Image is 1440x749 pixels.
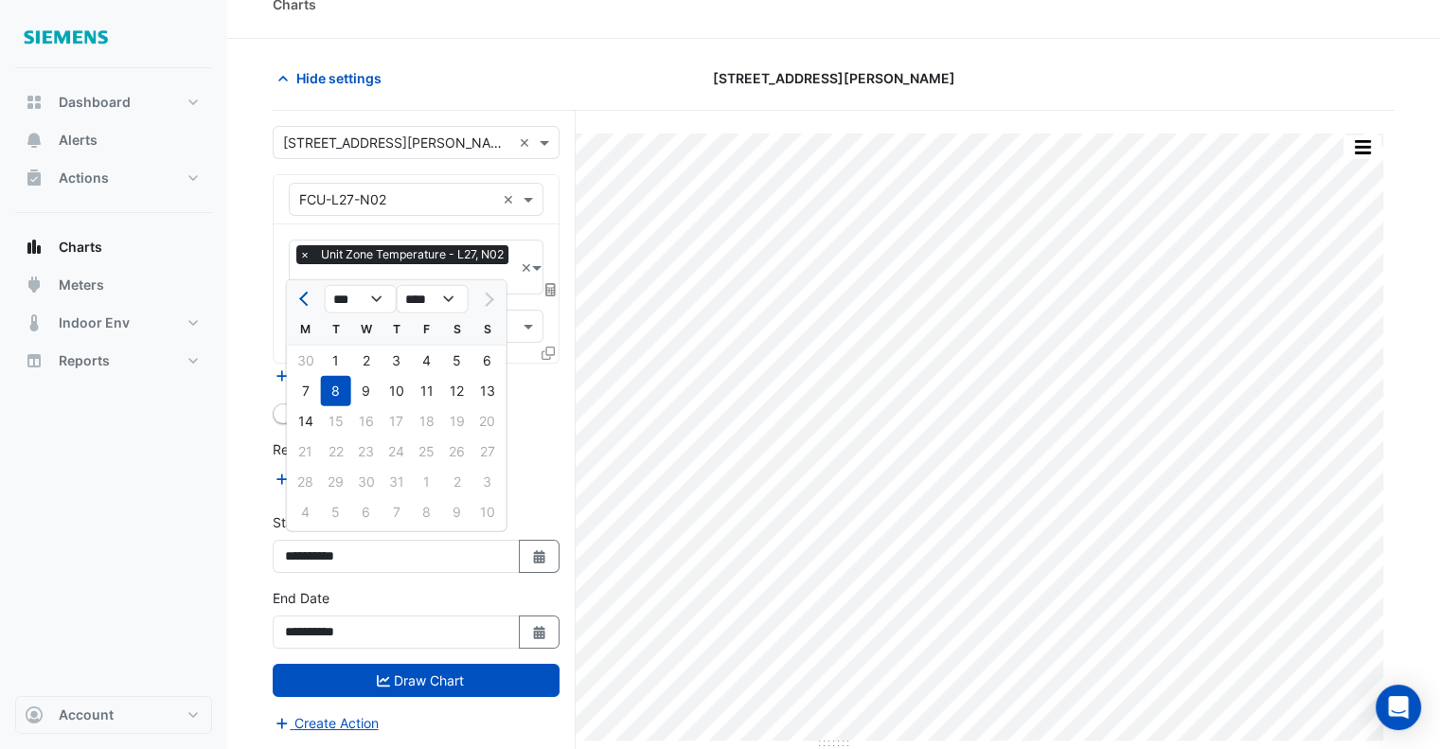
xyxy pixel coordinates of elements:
div: T [382,314,412,345]
div: 12 [442,376,472,406]
app-icon: Charts [25,238,44,257]
div: Friday, July 11, 2025 [412,376,442,406]
span: Clear [519,133,535,152]
span: Hide settings [296,68,382,88]
div: Tuesday, July 1, 2025 [321,346,351,376]
div: 6 [472,346,503,376]
div: 1 [321,346,351,376]
div: M [291,314,321,345]
button: Actions [15,159,212,197]
select: Select year [397,285,469,313]
button: Indoor Env [15,304,212,342]
span: Clear [521,258,532,277]
button: Hide settings [273,62,394,95]
app-icon: Actions [25,169,44,187]
div: 13 [472,376,503,406]
app-icon: Meters [25,276,44,294]
span: Indoor Env [59,313,130,332]
span: [STREET_ADDRESS][PERSON_NAME] [713,68,955,88]
div: 3 [382,346,412,376]
div: Monday, July 14, 2025 [291,406,321,437]
span: Alerts [59,131,98,150]
div: 30 [291,346,321,376]
span: Meters [59,276,104,294]
app-icon: Dashboard [25,93,44,112]
div: Monday, July 7, 2025 [291,376,321,406]
div: Thursday, July 10, 2025 [382,376,412,406]
span: Choose Function [542,281,560,297]
button: Charts [15,228,212,266]
div: Wednesday, July 9, 2025 [351,376,382,406]
div: 4 [412,346,442,376]
div: 2 [351,346,382,376]
label: Reference Lines [273,439,372,459]
button: Draw Chart [273,664,560,697]
div: Wednesday, July 2, 2025 [351,346,382,376]
span: × [296,245,313,264]
div: W [351,314,382,345]
div: 5 [442,346,472,376]
button: Add Equipment [273,365,387,386]
div: Monday, June 30, 2025 [291,346,321,376]
div: 10 [382,376,412,406]
div: Sunday, July 13, 2025 [472,376,503,406]
span: Unit Zone Temperature - L27, N02 [316,245,508,264]
span: Actions [59,169,109,187]
button: Create Action [273,712,380,734]
label: Start Date [273,512,336,532]
div: Thursday, July 3, 2025 [382,346,412,376]
div: 9 [351,376,382,406]
button: Previous month [294,284,317,314]
button: Account [15,696,212,734]
div: 14 [291,406,321,437]
div: Sunday, July 6, 2025 [472,346,503,376]
div: Open Intercom Messenger [1376,685,1421,730]
div: 7 [291,376,321,406]
button: Add Reference Line [273,468,414,490]
div: S [472,314,503,345]
span: Clone Favourites and Tasks from this Equipment to other Equipment [542,345,555,361]
div: Saturday, July 5, 2025 [442,346,472,376]
span: Clear [503,189,519,209]
div: T [321,314,351,345]
div: 8 [321,376,351,406]
label: End Date [273,588,329,608]
app-icon: Reports [25,351,44,370]
img: Company Logo [23,15,108,53]
span: Reports [59,351,110,370]
div: Friday, July 4, 2025 [412,346,442,376]
div: Tuesday, July 8, 2025 [321,376,351,406]
button: Alerts [15,121,212,159]
span: Account [59,705,114,724]
div: 11 [412,376,442,406]
button: More Options [1343,135,1381,159]
span: Charts [59,238,102,257]
button: Meters [15,266,212,304]
fa-icon: Select Date [531,624,548,640]
div: F [412,314,442,345]
button: Dashboard [15,83,212,121]
select: Select month [325,285,397,313]
div: Saturday, July 12, 2025 [442,376,472,406]
span: Dashboard [59,93,131,112]
app-icon: Indoor Env [25,313,44,332]
fa-icon: Select Date [531,548,548,564]
div: S [442,314,472,345]
app-icon: Alerts [25,131,44,150]
button: Reports [15,342,212,380]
